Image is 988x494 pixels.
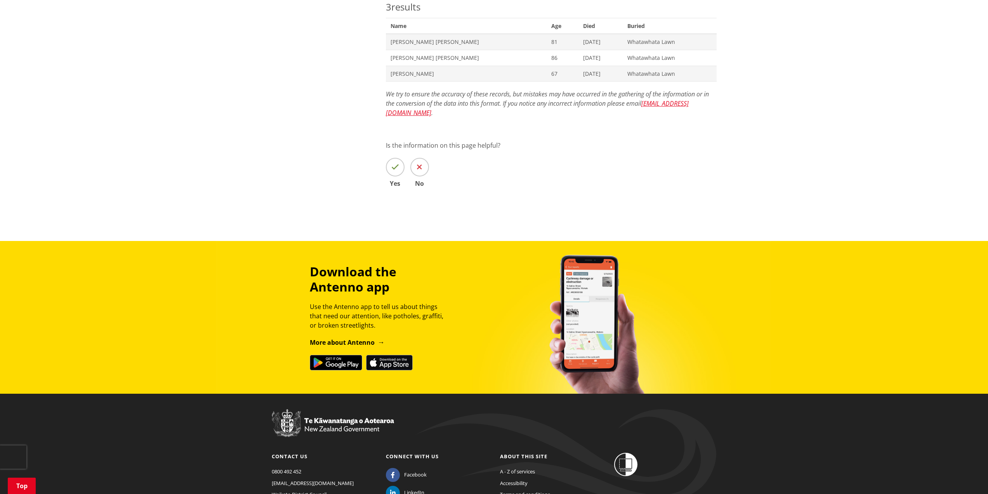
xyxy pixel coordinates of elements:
[952,461,980,489] iframe: Messenger Launcher
[386,34,717,50] a: [PERSON_NAME] [PERSON_NAME] 81 [DATE] Whatawhata Lawn
[623,18,717,34] span: Buried
[386,66,717,82] a: [PERSON_NAME] 67 [DATE] Whatawhata Lawn
[500,480,528,487] a: Accessibility
[310,338,385,347] a: More about Antenno
[386,453,439,460] a: Connect with us
[310,302,450,330] p: Use the Antenno app to tell us about things that need our attention, like potholes, graffiti, or ...
[391,70,542,78] span: [PERSON_NAME]
[391,54,542,62] span: [PERSON_NAME] [PERSON_NAME]
[551,38,574,46] span: 81
[404,471,427,479] span: Facebook
[614,453,637,476] img: Shielded
[386,471,427,478] a: Facebook
[551,70,574,78] span: 67
[310,264,450,294] h3: Download the Antenno app
[386,50,717,66] a: [PERSON_NAME] [PERSON_NAME] 86 [DATE] Whatawhata Lawn
[547,18,578,34] span: Age
[578,18,622,34] span: Died
[386,180,405,187] span: Yes
[627,70,712,78] span: Whatawhata Lawn
[272,453,307,460] a: Contact us
[272,427,394,434] a: New Zealand Government
[272,468,301,475] a: 0800 492 452
[8,478,36,494] a: Top
[627,54,712,62] span: Whatawhata Lawn
[272,409,394,437] img: New Zealand Government
[583,70,618,78] span: [DATE]
[386,0,391,13] span: 3
[583,38,618,46] span: [DATE]
[386,99,689,117] a: [EMAIL_ADDRESS][DOMAIN_NAME]
[386,90,709,117] em: We try to ensure the accuracy of these records, but mistakes may have occurred in the gathering o...
[551,54,574,62] span: 86
[272,480,354,487] a: [EMAIL_ADDRESS][DOMAIN_NAME]
[366,355,413,370] img: Download on the App Store
[391,38,542,46] span: [PERSON_NAME] [PERSON_NAME]
[583,54,618,62] span: [DATE]
[627,38,712,46] span: Whatawhata Lawn
[410,180,429,187] span: No
[310,355,362,370] img: Get it on Google Play
[500,453,547,460] a: About this site
[386,141,717,150] p: Is the information on this page helpful?
[386,18,547,34] span: Name
[500,468,535,475] a: A - Z of services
